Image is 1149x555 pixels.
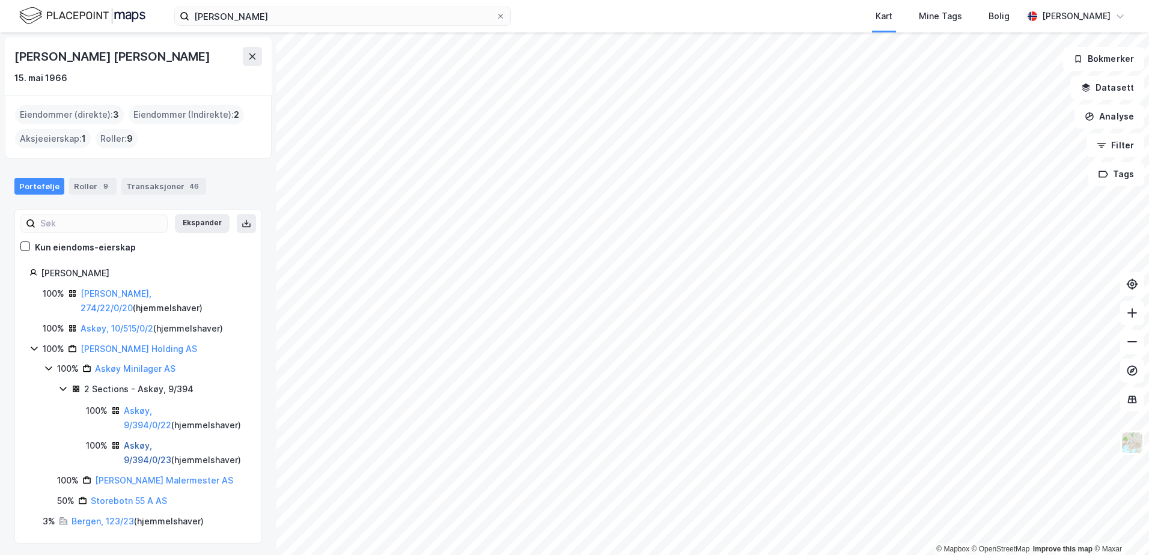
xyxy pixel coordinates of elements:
div: 9 [100,180,112,192]
button: Analyse [1074,105,1144,129]
div: Eiendommer (Indirekte) : [129,105,244,124]
div: Roller [69,178,117,195]
img: logo.f888ab2527a4732fd821a326f86c7f29.svg [19,5,145,26]
a: [PERSON_NAME] Malermester AS [95,475,233,485]
div: ( hjemmelshaver ) [81,287,247,315]
div: Roller : [96,129,138,148]
iframe: Chat Widget [1089,497,1149,555]
div: 100% [86,404,108,418]
div: 15. mai 1966 [14,71,67,85]
input: Søk på adresse, matrikkel, gårdeiere, leietakere eller personer [189,7,496,25]
div: [PERSON_NAME] [PERSON_NAME] [14,47,213,66]
button: Tags [1088,162,1144,186]
span: 3 [113,108,119,122]
span: 2 [234,108,239,122]
span: 1 [82,132,86,146]
div: ( hjemmelshaver ) [124,438,247,467]
div: Kontrollprogram for chat [1089,497,1149,555]
div: 100% [86,438,108,453]
div: ( hjemmelshaver ) [72,514,204,529]
a: Askøy, 9/394/0/23 [124,440,171,465]
input: Søk [35,214,167,232]
div: 46 [187,180,201,192]
div: [PERSON_NAME] [41,266,247,281]
a: [PERSON_NAME] Holding AS [81,344,197,354]
div: Kun eiendoms-eierskap [35,240,136,255]
div: Mine Tags [919,9,962,23]
div: Transaksjoner [121,178,206,195]
a: Bergen, 123/23 [72,516,134,526]
div: 100% [43,287,64,301]
div: Portefølje [14,178,64,195]
div: Kart [876,9,892,23]
span: 9 [127,132,133,146]
a: Storebotn 55 A AS [91,496,167,506]
button: Filter [1087,133,1144,157]
div: 3% [43,514,55,529]
div: 100% [43,321,64,336]
div: Bolig [989,9,1010,23]
div: 100% [57,362,79,376]
div: [PERSON_NAME] [1042,9,1111,23]
a: Improve this map [1033,545,1093,553]
a: [PERSON_NAME], 274/22/0/20 [81,288,151,313]
a: Mapbox [936,545,969,553]
a: Askøy, 9/394/0/22 [124,405,171,430]
img: Z [1121,431,1144,454]
div: ( hjemmelshaver ) [124,404,247,432]
div: 100% [43,342,64,356]
div: 100% [57,473,79,488]
a: Askøy, 10/515/0/2 [81,323,153,333]
div: Eiendommer (direkte) : [15,105,124,124]
div: 2 Sections - Askøy, 9/394 [84,382,194,396]
div: 50% [57,494,75,508]
a: Askøy Minilager AS [95,363,175,374]
a: OpenStreetMap [972,545,1030,553]
div: ( hjemmelshaver ) [81,321,223,336]
button: Datasett [1071,76,1144,100]
div: Aksjeeierskap : [15,129,91,148]
button: Bokmerker [1063,47,1144,71]
button: Ekspander [175,214,230,233]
